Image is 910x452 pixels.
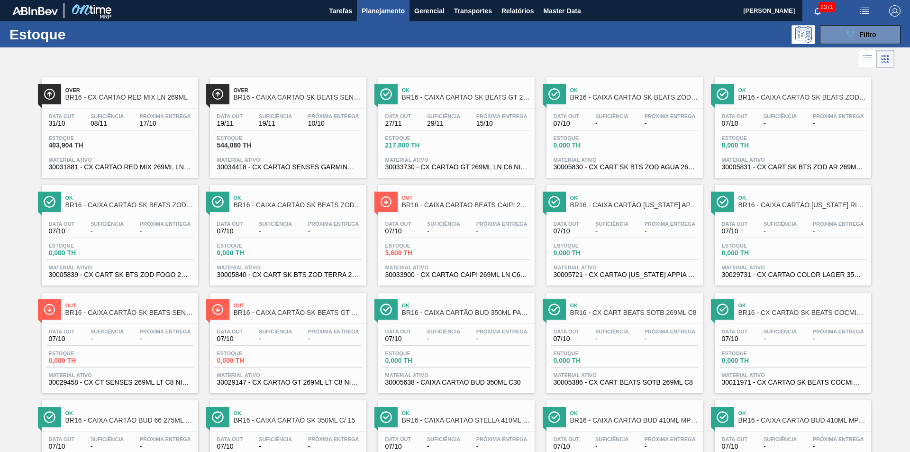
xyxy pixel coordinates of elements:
span: 30033900 - CX CARTAO CAIPI 269ML LN C6 IN211 NIV24 [385,271,528,278]
span: Suficiência [427,221,460,227]
span: Gerencial [414,5,445,17]
span: - [764,228,797,235]
span: BR16 - CAIXA CARTÃO SK BEATS ZODÍACO TERRA 269ML [234,202,362,209]
span: BR16 - CAIXA CARTÃO BUD 66 275ML C6 PARAGUAI [65,417,193,424]
a: ÍconeOutBR16 - CAIXA CARTÃO SK BEATS SENSES 269MLData out07/10Suficiência-Próxima Entrega-Estoque... [35,286,203,393]
h1: Estoque [9,29,151,40]
span: - [645,228,696,235]
span: Ok [65,410,193,416]
span: Suficiência [259,221,292,227]
span: Suficiência [595,113,628,119]
span: Ok [234,410,362,416]
span: Estoque [49,351,115,356]
img: Logout [889,5,901,17]
span: 07/10 [385,335,411,342]
span: Suficiência [764,221,797,227]
span: 0,000 TH [217,249,283,257]
span: Suficiência [764,329,797,334]
span: Master Data [543,5,581,17]
span: Estoque [385,135,452,141]
span: Próxima Entrega [140,113,191,119]
span: Ok [402,303,530,308]
span: Data out [49,113,75,119]
span: Próxima Entrega [476,436,528,442]
span: 0,000 TH [49,249,115,257]
span: - [813,443,864,450]
a: ÍconeOverBR16 - CX CARTAO RED MIX LN 269MLData out31/10Suficiência08/11Próxima Entrega17/10Estoqu... [35,70,203,178]
span: Ok [570,195,698,201]
span: 19/11 [217,120,243,127]
span: 0,000 TH [722,249,788,257]
span: Estoque [217,243,283,249]
a: ÍconeOkBR16 - CX CARTAO SK BEATS COCMIX 269ML C6 NFData out07/10Suficiência-Próxima Entrega-Estoq... [708,286,876,393]
span: 07/10 [385,228,411,235]
span: Suficiência [91,221,124,227]
img: Ícone [44,411,55,423]
span: 217,800 TH [385,142,452,149]
span: - [427,228,460,235]
span: Suficiência [259,329,292,334]
span: Estoque [554,135,620,141]
span: Suficiência [91,113,124,119]
span: Estoque [385,351,452,356]
span: 07/10 [49,335,75,342]
span: 30005638 - CAIXA CARTAO BUD 350ML C30 [385,379,528,386]
a: ÍconeOkBR16 - CAIXA CARTÃO [US_STATE] APPIA 410ML C/12Data out07/10Suficiência-Próxima Entrega-Es... [539,178,708,286]
span: Data out [385,329,411,334]
span: 0,000 TH [385,357,452,364]
span: Ok [570,303,698,308]
span: BR16 - CAIXA CARTÃO SK BEATS SENSES 269ML [65,309,193,316]
span: Data out [49,436,75,442]
span: Material ativo [217,157,359,163]
span: - [764,335,797,342]
span: - [308,335,359,342]
span: Material ativo [554,372,696,378]
img: Ícone [380,88,392,100]
span: - [259,228,292,235]
span: Próxima Entrega [308,221,359,227]
span: Suficiência [595,329,628,334]
span: Suficiência [427,436,460,442]
span: Suficiência [764,436,797,442]
span: 29/11 [427,120,460,127]
span: Out [65,303,193,308]
span: BR16 - CAIXA CARTÃO SK BEATS ZODÍACO FOGO 269ML [65,202,193,209]
span: Próxima Entrega [308,113,359,119]
span: Próxima Entrega [645,329,696,334]
span: BR16 - CAIXA CARTAO BUD 410ML MP C15 [738,417,866,424]
span: Tarefas [329,5,352,17]
span: Próxima Entrega [140,221,191,227]
span: 30029731 - CX CARTAO COLOR LAGER 350ML C8 WR NIV24 [722,271,864,278]
span: Data out [217,113,243,119]
span: 30005830 - CX CART SK BTS ZOD AGUA 269ML C8 NIV21 [554,164,696,171]
span: - [91,335,124,342]
span: 27/11 [385,120,411,127]
span: Data out [385,113,411,119]
img: Ícone [717,304,728,315]
span: Próxima Entrega [140,436,191,442]
span: 30005840 - CX CART SK BTS ZOD TERRA 269ML C8 NIV21 [217,271,359,278]
span: - [259,443,292,450]
div: Visão em Cards [876,50,894,68]
span: 2371 [819,2,835,12]
span: 30033730 - CX CARTAO GT 269ML LN C6 NIV25 [385,164,528,171]
span: BR16 - CAIXA CARTÃO SK BEATS ZODÍACO AR 269ML [738,94,866,101]
img: Ícone [380,196,392,208]
span: 30031881 - CX CARTAO RED MIX 269ML LN C6 [49,164,191,171]
span: BR16 - CX CARTAO RED MIX LN 269ML [65,94,193,101]
span: Out [234,303,362,308]
span: Material ativo [49,265,191,270]
span: - [259,335,292,342]
span: Material ativo [722,372,864,378]
span: - [140,228,191,235]
span: 07/10 [554,228,580,235]
img: Ícone [548,88,560,100]
span: Estoque [385,243,452,249]
span: Over [234,87,362,93]
span: - [764,443,797,450]
span: 3,600 TH [385,249,452,257]
span: Suficiência [595,221,628,227]
span: BR16 - CAIXA CARTAO SK BEATS GT 269ML LN C6 [402,94,530,101]
span: 07/10 [722,120,748,127]
span: 0,000 TH [722,357,788,364]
